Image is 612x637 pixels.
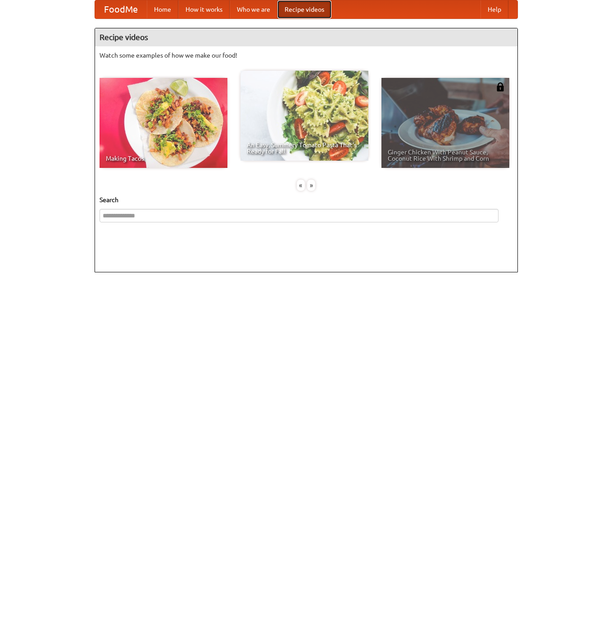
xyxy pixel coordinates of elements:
span: Making Tacos [106,155,221,162]
a: Who we are [230,0,277,18]
h5: Search [100,195,513,204]
a: Help [481,0,508,18]
div: « [297,180,305,191]
a: An Easy, Summery Tomato Pasta That's Ready for Fall [240,71,368,161]
p: Watch some examples of how we make our food! [100,51,513,60]
span: An Easy, Summery Tomato Pasta That's Ready for Fall [247,142,362,154]
a: Making Tacos [100,78,227,168]
a: How it works [178,0,230,18]
div: » [307,180,315,191]
a: Recipe videos [277,0,331,18]
a: Home [147,0,178,18]
a: FoodMe [95,0,147,18]
img: 483408.png [496,82,505,91]
h4: Recipe videos [95,28,517,46]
